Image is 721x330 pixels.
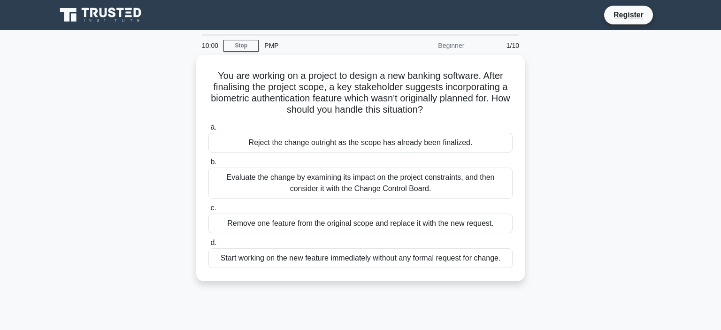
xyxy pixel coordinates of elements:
[210,158,216,166] span: b.
[210,204,216,212] span: c.
[259,36,388,55] div: PMP
[470,36,525,55] div: 1/10
[388,36,470,55] div: Beginner
[208,133,513,153] div: Reject the change outright as the scope has already been finalized.
[196,36,223,55] div: 10:00
[208,214,513,233] div: Remove one feature from the original scope and replace it with the new request.
[223,40,259,52] a: Stop
[208,248,513,268] div: Start working on the new feature immediately without any formal request for change.
[210,238,216,246] span: d.
[207,70,514,116] h5: You are working on a project to design a new banking software. After finalising the project scope...
[608,9,649,21] a: Register
[208,168,513,199] div: Evaluate the change by examining its impact on the project constraints, and then consider it with...
[210,123,216,131] span: a.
